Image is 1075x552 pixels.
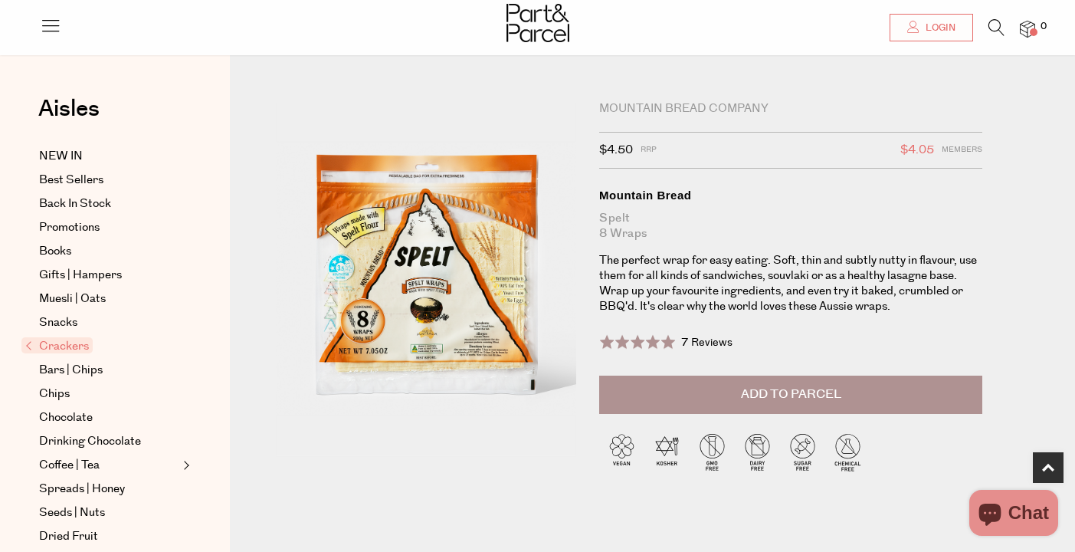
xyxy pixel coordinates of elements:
[922,21,955,34] span: Login
[25,337,179,356] a: Crackers
[39,456,100,475] span: Coffee | Tea
[39,527,179,546] a: Dried Fruit
[39,266,179,284] a: Gifts | Hampers
[39,409,93,427] span: Chocolate
[39,314,77,332] span: Snacks
[39,195,179,213] a: Back In Stock
[39,195,111,213] span: Back In Stock
[599,376,982,414] button: Add to Parcel
[39,266,122,284] span: Gifts | Hampers
[38,92,100,126] span: Aisles
[890,14,973,41] a: Login
[39,480,125,498] span: Spreads | Honey
[39,219,100,237] span: Promotions
[39,385,179,403] a: Chips
[39,147,179,166] a: NEW IN
[780,429,825,475] img: P_P-ICONS-Live_Bec_V11_Sugar_Free.svg
[1020,21,1035,37] a: 0
[39,504,179,522] a: Seeds | Nuts
[39,147,83,166] span: NEW IN
[965,490,1063,540] inbox-online-store-chat: Shopify online store chat
[39,409,179,427] a: Chocolate
[179,456,190,475] button: Expand/Collapse Coffee | Tea
[276,101,576,456] img: Mountain Bread
[599,253,982,314] p: The perfect wrap for easy eating. Soft, thin and subtly nutty in flavour, use them for all kinds ...
[39,290,106,308] span: Muesli | Oats
[641,140,657,160] span: RRP
[39,171,103,189] span: Best Sellers
[38,97,100,136] a: Aisles
[741,386,841,403] span: Add to Parcel
[39,504,105,522] span: Seeds | Nuts
[825,429,870,475] img: P_P-ICONS-Live_Bec_V11_Chemical_Free.svg
[39,290,179,308] a: Muesli | Oats
[39,242,179,261] a: Books
[1037,20,1050,34] span: 0
[599,140,633,160] span: $4.50
[690,429,735,475] img: P_P-ICONS-Live_Bec_V11_GMO_Free.svg
[900,140,934,160] span: $4.05
[942,140,982,160] span: Members
[39,432,141,451] span: Drinking Chocolate
[599,101,982,117] div: Mountain Bread Company
[39,171,179,189] a: Best Sellers
[39,242,71,261] span: Books
[39,314,179,332] a: Snacks
[39,527,98,546] span: Dried Fruit
[39,361,103,379] span: Bars | Chips
[506,4,569,42] img: Part&Parcel
[39,456,179,475] a: Coffee | Tea
[39,219,179,237] a: Promotions
[644,429,690,475] img: P_P-ICONS-Live_Bec_V11_Kosher.svg
[39,432,179,451] a: Drinking Chocolate
[21,337,93,353] span: Crackers
[39,361,179,379] a: Bars | Chips
[39,480,179,498] a: Spreads | Honey
[39,385,70,403] span: Chips
[599,211,982,242] div: Spelt 8 Wraps
[681,335,733,350] span: 7 Reviews
[599,429,644,475] img: P_P-ICONS-Live_Bec_V11_Vegan.svg
[599,188,982,203] div: Mountain Bread
[735,429,780,475] img: P_P-ICONS-Live_Bec_V11_Dairy_Free.svg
